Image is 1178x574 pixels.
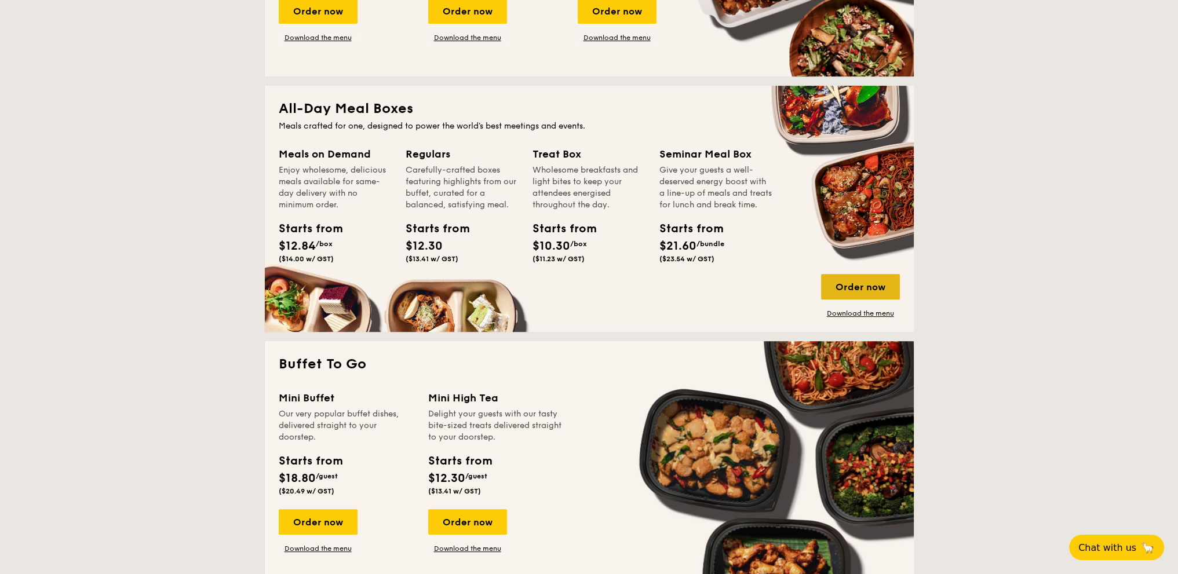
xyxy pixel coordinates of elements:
div: Give your guests a well-deserved energy boost with a line-up of meals and treats for lunch and br... [659,164,772,211]
span: ($13.41 w/ GST) [428,487,481,495]
a: Download the menu [279,544,358,553]
div: Delight your guests with our tasty bite-sized treats delivered straight to your doorstep. [428,408,564,443]
div: Meals on Demand [279,146,392,162]
a: Download the menu [428,33,507,42]
span: /box [570,240,587,248]
span: $12.30 [406,239,443,253]
button: Chat with us🦙 [1069,535,1164,560]
div: Regulars [406,146,519,162]
span: $21.60 [659,239,696,253]
span: Chat with us [1078,542,1136,553]
h2: Buffet To Go [279,355,900,374]
a: Download the menu [578,33,657,42]
div: Mini Buffet [279,390,414,406]
a: Download the menu [279,33,358,42]
div: Carefully-crafted boxes featuring highlights from our buffet, curated for a balanced, satisfying ... [406,164,519,211]
span: $12.84 [279,239,316,253]
div: Seminar Meal Box [659,146,772,162]
div: Starts from [659,220,712,237]
a: Download the menu [428,544,507,553]
div: Order now [821,274,900,299]
span: ($13.41 w/ GST) [406,255,458,263]
span: 🦙 [1141,541,1155,554]
div: Order now [279,509,358,535]
h2: All-Day Meal Boxes [279,100,900,118]
div: Starts from [279,220,331,237]
span: /guest [465,472,487,480]
span: ($11.23 w/ GST) [533,255,585,263]
div: Starts from [406,220,458,237]
div: Wholesome breakfasts and light bites to keep your attendees energised throughout the day. [533,164,645,211]
span: $10.30 [533,239,570,253]
div: Treat Box [533,146,645,162]
span: $18.80 [279,471,316,485]
div: Mini High Tea [428,390,564,406]
span: ($14.00 w/ GST) [279,255,334,263]
span: $12.30 [428,471,465,485]
span: /box [316,240,333,248]
div: Starts from [279,452,342,470]
a: Download the menu [821,309,900,318]
div: Our very popular buffet dishes, delivered straight to your doorstep. [279,408,414,443]
div: Meals crafted for one, designed to power the world's best meetings and events. [279,120,900,132]
div: Enjoy wholesome, delicious meals available for same-day delivery with no minimum order. [279,164,392,211]
span: /bundle [696,240,724,248]
span: ($20.49 w/ GST) [279,487,334,495]
div: Starts from [428,452,491,470]
div: Starts from [533,220,585,237]
span: ($23.54 w/ GST) [659,255,714,263]
span: /guest [316,472,338,480]
div: Order now [428,509,507,535]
